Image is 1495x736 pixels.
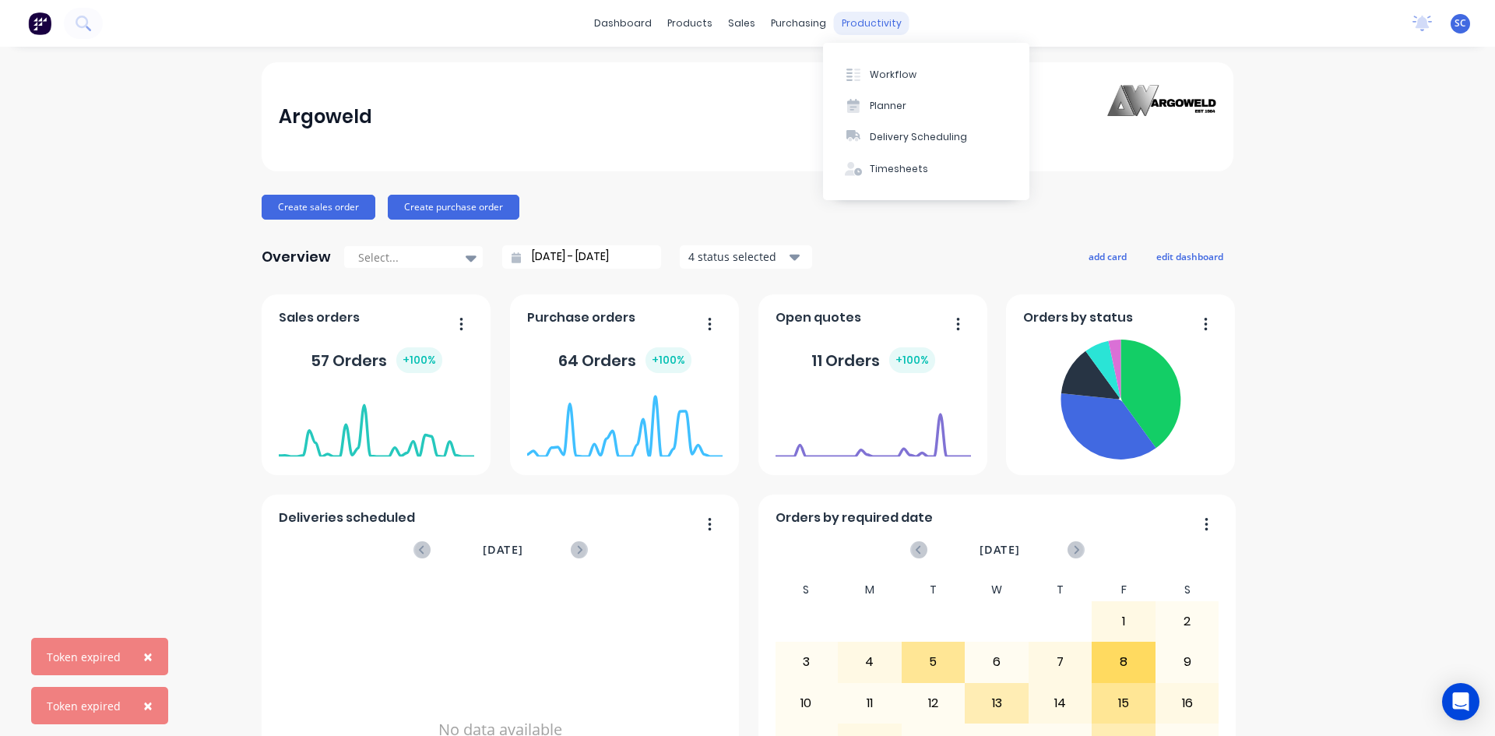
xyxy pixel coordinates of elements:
div: 64 Orders [558,347,691,373]
button: 4 status selected [680,245,812,269]
div: Token expired [47,649,121,665]
div: 6 [966,643,1028,681]
div: T [1029,579,1092,601]
div: 5 [902,643,965,681]
span: Orders by status [1023,308,1133,327]
div: 11 Orders [811,347,935,373]
span: Open quotes [776,308,861,327]
a: dashboard [586,12,660,35]
button: Timesheets [823,153,1029,185]
div: W [965,579,1029,601]
span: × [143,695,153,717]
div: 8 [1092,643,1155,681]
div: Open Intercom Messenger [1442,683,1479,720]
div: S [775,579,839,601]
div: T [902,579,966,601]
div: 1 [1092,602,1155,641]
div: 4 [839,643,901,681]
button: Close [128,687,168,724]
div: Token expired [47,698,121,714]
div: 11 [839,684,901,723]
div: Timesheets [870,162,928,176]
div: M [838,579,902,601]
div: purchasing [763,12,834,35]
div: productivity [834,12,909,35]
div: sales [720,12,763,35]
button: Planner [823,90,1029,121]
div: Workflow [870,68,916,82]
button: edit dashboard [1146,246,1233,266]
div: + 100 % [396,347,442,373]
button: Workflow [823,58,1029,90]
div: products [660,12,720,35]
button: Delivery Scheduling [823,121,1029,153]
div: + 100 % [889,347,935,373]
div: 4 status selected [688,248,786,265]
img: Factory [28,12,51,35]
button: add card [1078,246,1137,266]
span: [DATE] [980,541,1020,558]
div: Argoweld [279,101,372,132]
div: 13 [966,684,1028,723]
img: Argoweld [1107,85,1216,150]
div: 12 [902,684,965,723]
span: Purchase orders [527,308,635,327]
span: × [143,646,153,667]
div: F [1092,579,1156,601]
div: Planner [870,99,906,113]
button: Create purchase order [388,195,519,220]
div: 14 [1029,684,1092,723]
div: Delivery Scheduling [870,130,967,144]
button: Close [128,638,168,675]
span: [DATE] [483,541,523,558]
div: S [1156,579,1219,601]
span: SC [1455,16,1466,30]
span: Deliveries scheduled [279,509,415,527]
div: 16 [1156,684,1219,723]
div: 57 Orders [311,347,442,373]
div: 2 [1156,602,1219,641]
div: Overview [262,241,331,273]
div: 3 [776,643,838,681]
span: Sales orders [279,308,360,327]
div: + 100 % [645,347,691,373]
div: 7 [1029,643,1092,681]
button: Create sales order [262,195,375,220]
div: 9 [1156,643,1219,681]
div: 10 [776,684,838,723]
div: 15 [1092,684,1155,723]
